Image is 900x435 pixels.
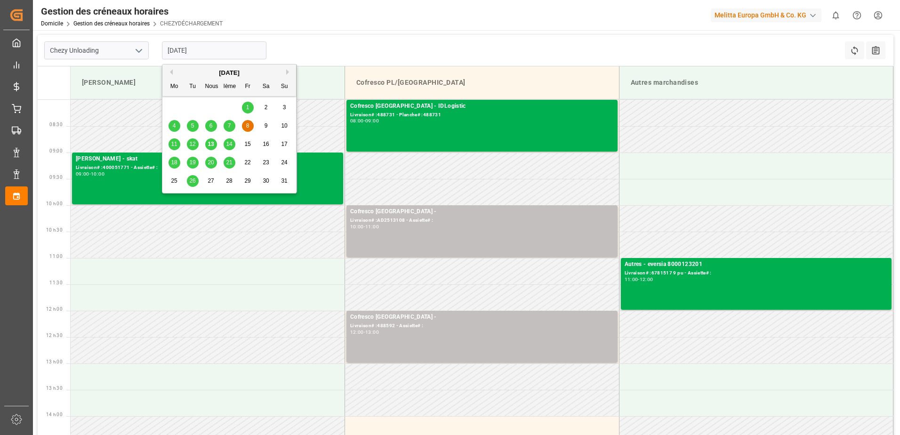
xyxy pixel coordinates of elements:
[208,141,214,147] span: 13
[625,260,888,269] div: Autres - eversia 8000123201
[205,120,217,132] div: Choisissez Mercredi 6 août 2025
[167,69,173,75] button: Mois précédent
[265,104,268,111] span: 2
[638,277,639,282] div: -
[205,175,217,187] div: Choisissez Mercredi 27 août 2025
[76,172,89,176] div: 09:00
[162,41,266,59] input: JJ-MM-AAAA
[260,81,272,93] div: Sa
[281,159,287,166] span: 24
[189,159,195,166] span: 19
[286,69,292,75] button: Prochain
[189,177,195,184] span: 26
[246,104,249,111] span: 1
[224,138,235,150] div: Choisissez le jeudi 14 août 2025
[171,159,177,166] span: 18
[350,225,364,229] div: 10:00
[78,74,337,91] div: [PERSON_NAME]
[187,157,199,169] div: Choisissez le mardi 19 août 2025
[73,20,150,27] a: Gestion des créneaux horaires
[260,138,272,150] div: Choisissez le samedi 16 août 2025
[265,122,268,129] span: 9
[365,225,379,229] div: 11:00
[715,10,806,20] font: Melitta Europa GmbH & Co. KG
[131,43,145,58] button: Ouvrir le menu
[279,81,290,93] div: Su
[350,102,614,111] div: Cofresco [GEOGRAPHIC_DATA] - IDLogistic
[242,102,254,113] div: Choisissez le vendredi 1er août 2025
[350,207,614,217] div: Cofresco [GEOGRAPHIC_DATA] -
[224,157,235,169] div: Choisissez le jeudi 21 août 2025
[208,159,214,166] span: 20
[226,177,232,184] span: 28
[242,157,254,169] div: Choisissez le vendredi 22 août 2025
[49,122,63,127] span: 08:30
[350,119,364,123] div: 08:00
[279,138,290,150] div: Choisissez le dimanche 17 août 2025
[187,120,199,132] div: Choisissez Mardi 5 août 2025
[41,20,63,27] a: Domicile
[226,141,232,147] span: 14
[244,141,250,147] span: 15
[46,333,63,338] span: 12 h 30
[208,177,214,184] span: 27
[364,330,365,334] div: -
[41,4,223,18] div: Gestion des créneaux horaires
[279,120,290,132] div: Choisissez le dimanche 10 août 2025
[205,157,217,169] div: Choisissez Mercredi 20 août 2025
[49,148,63,153] span: 09:00
[169,157,180,169] div: Choisissez le lundi 18 août 2025
[89,172,91,176] div: -
[711,6,825,24] button: Melitta Europa GmbH & Co. KG
[46,306,63,312] span: 12 h 00
[846,5,868,26] button: Centre d’aide
[189,141,195,147] span: 12
[365,330,379,334] div: 13:00
[353,74,611,91] div: Cofresco PL/[GEOGRAPHIC_DATA]
[260,175,272,187] div: Choisissez le samedi 30 août 2025
[350,330,364,334] div: 12:00
[365,119,379,123] div: 09:00
[191,122,194,129] span: 5
[244,159,250,166] span: 22
[187,81,199,93] div: Tu
[187,138,199,150] div: Choisissez le mardi 12 août 2025
[625,269,888,277] div: Livraison# :6781517 9 pu - Assiette# :
[283,104,286,111] span: 3
[825,5,846,26] button: Afficher 0 nouvelles notifications
[46,201,63,206] span: 10 h 00
[627,74,886,91] div: Autres marchandises
[162,68,296,78] div: [DATE]
[46,412,63,417] span: 14 h 00
[205,81,217,93] div: Nous
[364,225,365,229] div: -
[49,175,63,180] span: 09:30
[244,177,250,184] span: 29
[263,177,269,184] span: 30
[76,154,339,164] div: [PERSON_NAME] - skat
[228,122,231,129] span: 7
[205,138,217,150] div: Choisissez Mercredi 13 août 2025
[49,254,63,259] span: 11:00
[364,119,365,123] div: -
[281,141,287,147] span: 17
[169,120,180,132] div: Choisissez le lundi 4 août 2025
[281,177,287,184] span: 31
[350,111,614,119] div: Livraison# :488731 - Planche# :488731
[224,120,235,132] div: Choisissez le jeudi 7 août 2025
[246,122,249,129] span: 8
[171,177,177,184] span: 25
[263,159,269,166] span: 23
[187,175,199,187] div: Choisissez le mardi 26 août 2025
[279,175,290,187] div: Choisissez le dimanche 31 août 2025
[226,159,232,166] span: 21
[46,359,63,364] span: 13 h 00
[640,277,653,282] div: 12:00
[169,175,180,187] div: Choisissez le lundi 25 août 2025
[46,227,63,233] span: 10 h 30
[224,175,235,187] div: Choisissez le jeudi 28 août 2025
[350,313,614,322] div: Cofresco [GEOGRAPHIC_DATA] -
[173,122,176,129] span: 4
[76,164,339,172] div: Livraison# :400051771 - Assiette# :
[350,217,614,225] div: Livraison# :AD2513108 - Assiette# :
